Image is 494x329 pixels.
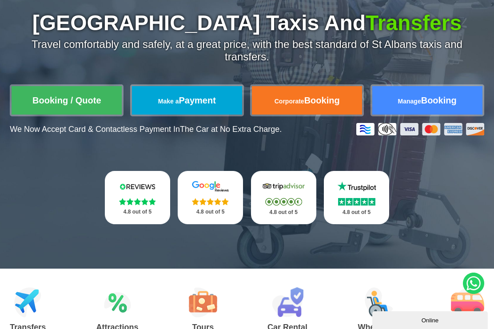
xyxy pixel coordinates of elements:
[187,181,233,192] img: Google
[251,171,316,224] a: Tripadvisor Stars 4.8 out of 5
[324,171,389,224] a: Trustpilot Stars 4.8 out of 5
[272,287,303,317] img: Car Rental
[366,11,462,35] span: Transfers
[451,287,484,317] img: Minibus
[132,86,242,115] a: Make aPayment
[187,206,233,218] p: 4.8 out of 5
[10,12,484,34] h1: [GEOGRAPHIC_DATA] Taxis And
[178,171,243,224] a: Google Stars 4.8 out of 5
[104,287,131,317] img: Attractions
[158,98,179,105] span: Make a
[119,198,156,205] img: Stars
[115,181,160,192] img: Reviews.io
[334,207,379,218] p: 4.8 out of 5
[252,86,362,115] a: CorporateBooking
[356,123,484,135] img: Credit And Debit Cards
[265,198,302,206] img: Stars
[275,98,304,105] span: Corporate
[189,287,217,317] img: Tours
[334,181,379,192] img: Trustpilot
[10,125,282,134] p: We Now Accept Card & Contactless Payment In
[10,38,484,63] p: Travel comfortably and safely, at a great price, with the best standard of St Albans taxis and tr...
[180,125,282,134] span: The Car at No Extra Charge.
[398,98,421,105] span: Manage
[261,181,307,192] img: Tripadvisor
[115,206,160,218] p: 4.8 out of 5
[12,86,122,115] a: Booking / Quote
[338,198,375,206] img: Stars
[372,309,490,329] iframe: chat widget
[365,287,393,317] img: Wheelchair
[192,198,229,205] img: Stars
[105,171,170,224] a: Reviews.io Stars 4.8 out of 5
[372,86,482,115] a: ManageBooking
[14,287,41,317] img: Airport Transfers
[261,207,307,218] p: 4.8 out of 5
